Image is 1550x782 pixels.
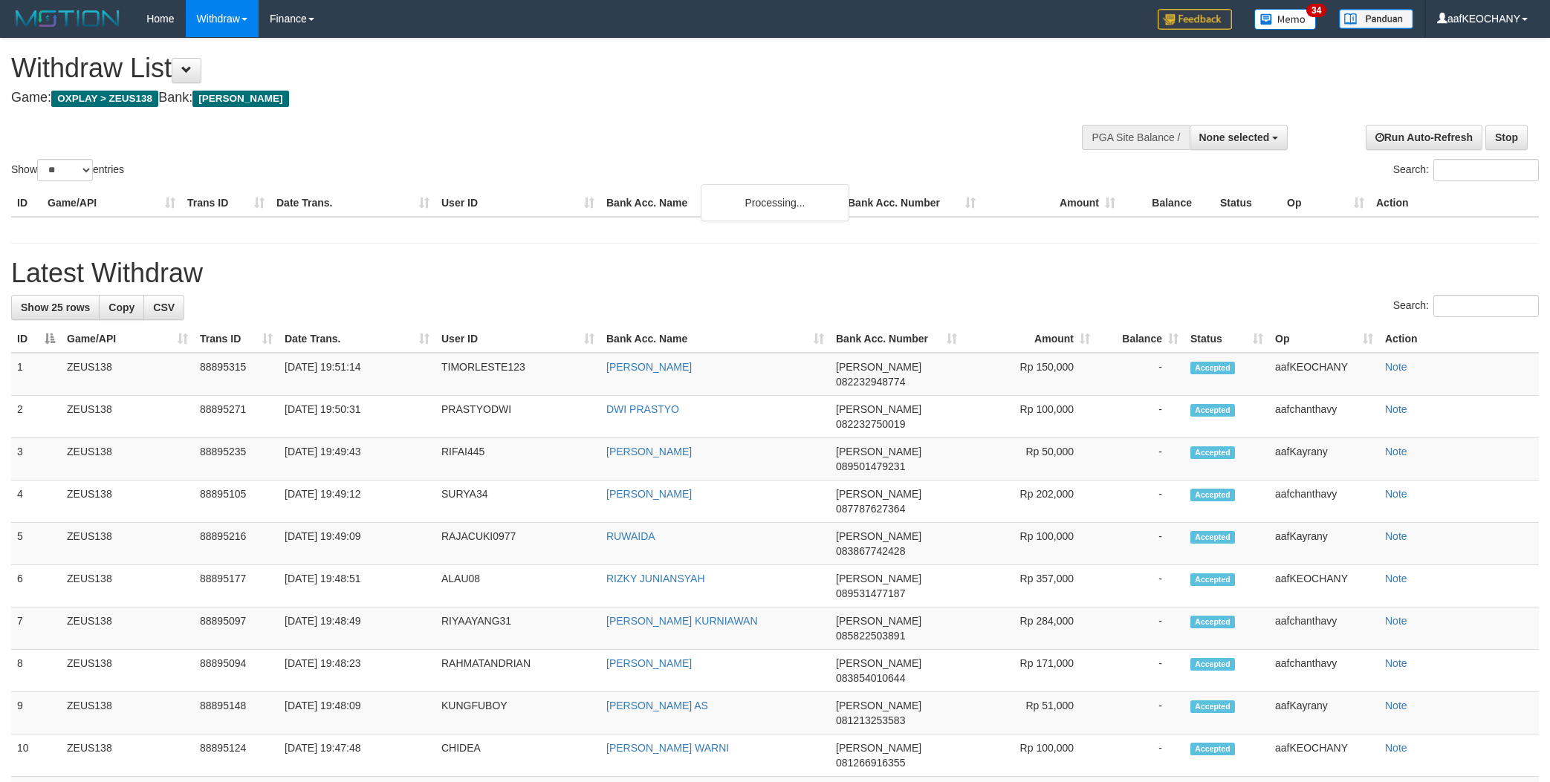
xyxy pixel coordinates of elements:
[836,615,921,627] span: [PERSON_NAME]
[194,607,279,650] td: 88895097
[1190,362,1235,374] span: Accepted
[600,325,830,353] th: Bank Acc. Name: activate to sort column ascending
[1385,530,1407,542] a: Note
[1339,9,1413,29] img: panduan.png
[836,700,921,711] span: [PERSON_NAME]
[1269,325,1379,353] th: Op: activate to sort column ascending
[279,650,435,692] td: [DATE] 19:48:23
[61,523,194,565] td: ZEUS138
[435,396,600,438] td: PRASTYODWI
[51,91,158,107] span: OXPLAY > ZEUS138
[1199,131,1270,143] span: None selected
[963,607,1096,650] td: Rp 284,000
[1269,523,1379,565] td: aafKayrany
[963,523,1096,565] td: Rp 100,000
[963,692,1096,734] td: Rp 51,000
[1121,189,1214,217] th: Balance
[836,530,921,542] span: [PERSON_NAME]
[836,460,905,472] span: Copy 089501479231 to clipboard
[11,295,100,320] a: Show 25 rows
[194,353,279,396] td: 88895315
[194,565,279,607] td: 88895177
[279,734,435,777] td: [DATE] 19:47:48
[11,7,124,30] img: MOTION_logo.png
[606,361,692,373] a: [PERSON_NAME]
[836,630,905,642] span: Copy 085822503891 to clipboard
[11,523,61,565] td: 5
[435,438,600,480] td: RIFAI445
[194,734,279,777] td: 88895124
[1385,446,1407,457] a: Note
[1269,396,1379,438] td: aafchanthavy
[1190,404,1235,417] span: Accepted
[194,692,279,734] td: 88895148
[61,734,194,777] td: ZEUS138
[1254,9,1317,30] img: Button%20Memo.svg
[435,734,600,777] td: CHIDEA
[1184,325,1269,353] th: Status: activate to sort column ascending
[606,488,692,500] a: [PERSON_NAME]
[1269,692,1379,734] td: aafKayrany
[1190,531,1235,544] span: Accepted
[279,396,435,438] td: [DATE] 19:50:31
[11,650,61,692] td: 8
[836,657,921,669] span: [PERSON_NAME]
[153,302,175,313] span: CSV
[1096,353,1184,396] td: -
[1190,489,1235,501] span: Accepted
[1281,189,1370,217] th: Op
[1096,523,1184,565] td: -
[435,189,600,217] th: User ID
[435,650,600,692] td: RAHMATANDRIAN
[600,189,842,217] th: Bank Acc. Name
[1269,607,1379,650] td: aafchanthavy
[435,565,600,607] td: ALAU08
[194,396,279,438] td: 88895271
[1269,650,1379,692] td: aafchanthavy
[1366,125,1482,150] a: Run Auto-Refresh
[836,488,921,500] span: [PERSON_NAME]
[1190,573,1235,586] span: Accepted
[606,615,758,627] a: [PERSON_NAME] KURNIAWAN
[1385,573,1407,584] a: Note
[1393,295,1539,317] label: Search:
[1370,189,1539,217] th: Action
[435,523,600,565] td: RAJACUKI0977
[279,565,435,607] td: [DATE] 19:48:51
[1385,403,1407,415] a: Note
[279,607,435,650] td: [DATE] 19:48:49
[61,438,194,480] td: ZEUS138
[108,302,134,313] span: Copy
[836,446,921,457] span: [PERSON_NAME]
[963,565,1096,607] td: Rp 357,000
[1096,480,1184,523] td: -
[1096,607,1184,650] td: -
[963,650,1096,692] td: Rp 171,000
[61,480,194,523] td: ZEUS138
[1393,159,1539,181] label: Search:
[11,91,1019,105] h4: Game: Bank:
[1385,361,1407,373] a: Note
[435,480,600,523] td: SURYA34
[61,565,194,607] td: ZEUS138
[606,530,655,542] a: RUWAIDA
[435,607,600,650] td: RIYAAYANG31
[1214,189,1281,217] th: Status
[181,189,270,217] th: Trans ID
[836,757,905,769] span: Copy 081266916355 to clipboard
[1096,692,1184,734] td: -
[194,325,279,353] th: Trans ID: activate to sort column ascending
[1269,734,1379,777] td: aafKEOCHANY
[606,742,729,754] a: [PERSON_NAME] WARNI
[1096,325,1184,353] th: Balance: activate to sort column ascending
[1096,438,1184,480] td: -
[435,325,600,353] th: User ID: activate to sort column ascending
[11,565,61,607] td: 6
[1269,438,1379,480] td: aafKayrany
[836,672,905,684] span: Copy 083854010644 to clipboard
[1385,488,1407,500] a: Note
[1190,616,1235,628] span: Accepted
[11,607,61,650] td: 7
[99,295,144,320] a: Copy
[963,438,1096,480] td: Rp 50,000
